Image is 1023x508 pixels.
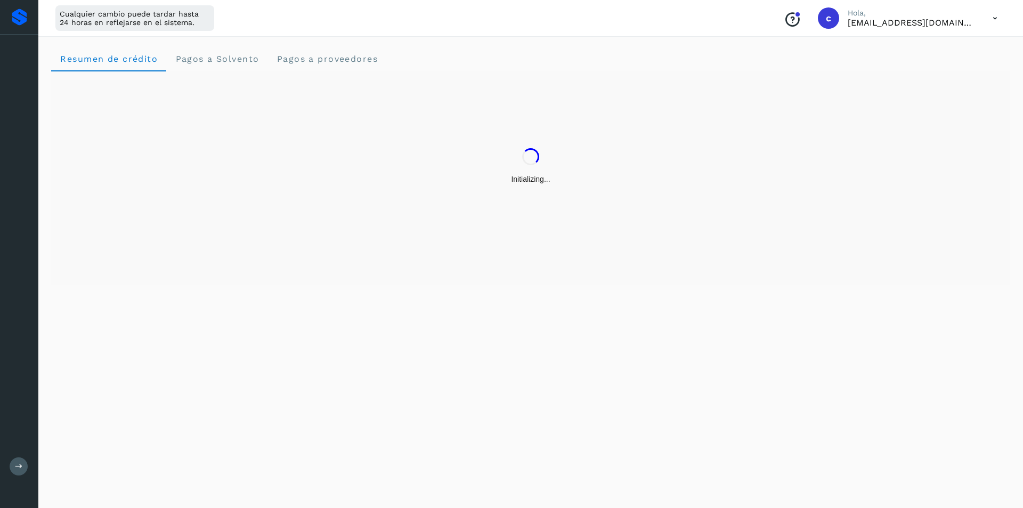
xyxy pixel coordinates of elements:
[175,54,259,64] span: Pagos a Solvento
[848,9,976,18] p: Hola,
[60,54,158,64] span: Resumen de crédito
[55,5,214,31] div: Cualquier cambio puede tardar hasta 24 horas en reflejarse en el sistema.
[276,54,378,64] span: Pagos a proveedores
[848,18,976,28] p: contabilidad5@easo.com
